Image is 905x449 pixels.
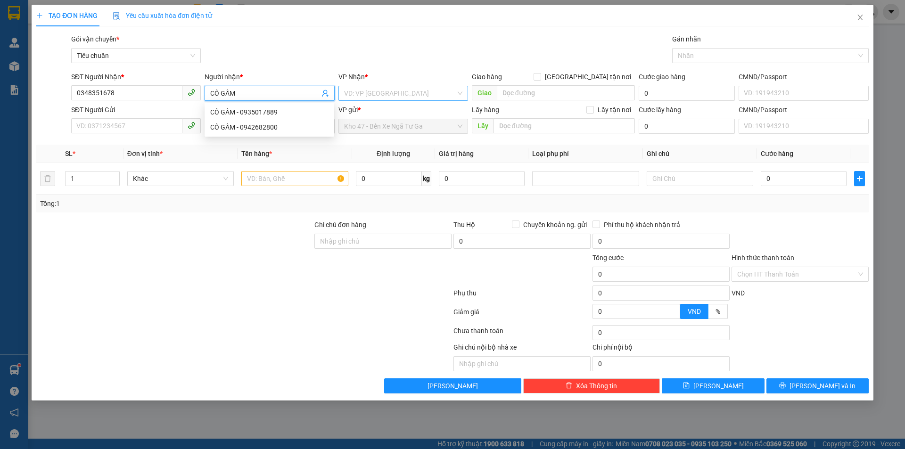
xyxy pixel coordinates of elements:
th: Loại phụ phí [528,145,642,163]
span: phone [188,122,195,129]
div: CÔ GẤM - 0942682800 [210,122,329,132]
span: BXNTG1210250006 - [50,27,176,52]
button: printer[PERSON_NAME] và In [766,378,869,393]
label: Ghi chú đơn hàng [314,221,366,229]
span: [GEOGRAPHIC_DATA] tận nơi [541,72,635,82]
div: Ghi chú nội bộ nhà xe [453,342,591,356]
span: 46138_dannhi.tienoanh - In: [50,35,176,52]
span: Định lượng [377,150,410,157]
input: Ghi chú đơn hàng [314,234,452,249]
span: Gửi: [50,5,179,15]
span: Tên hàng [241,150,272,157]
span: Giao [472,85,497,100]
button: delete [40,171,55,186]
div: VP gửi [338,105,468,115]
span: plus [36,12,43,19]
div: Giảm giá [452,307,592,323]
span: [PERSON_NAME] [428,381,478,391]
button: [PERSON_NAME] [384,378,521,393]
strong: Nhận: [5,57,195,108]
div: CÔ GẤM - 0935017889 [210,107,329,117]
span: A THANH - 0933214468 [50,17,132,25]
span: Chuyển khoản ng. gửi [519,220,591,230]
div: CÔ GẤM - 0935017889 [205,105,334,120]
span: save [683,382,690,390]
button: deleteXóa Thông tin [523,378,660,393]
div: Chưa thanh toán [452,326,592,342]
span: Giá trị hàng [439,150,474,157]
span: 17:18:48 [DATE] [50,35,176,52]
label: Gán nhãn [672,35,701,43]
span: Yêu cầu xuất hóa đơn điện tử [113,12,212,19]
span: phone [188,89,195,96]
span: delete [566,382,572,390]
span: Tổng cước [592,254,624,261]
span: printer [779,382,786,390]
input: Dọc đường [494,118,635,133]
span: Gói vận chuyển [71,35,119,43]
span: kg [422,171,431,186]
button: plus [854,171,864,186]
span: Lấy hàng [472,106,499,114]
span: VND [688,308,701,315]
div: Tổng: 1 [40,198,349,209]
span: Xóa Thông tin [576,381,617,391]
input: Cước giao hàng [639,86,735,101]
button: save[PERSON_NAME] [662,378,764,393]
span: Đơn vị tính [127,150,163,157]
span: close [856,14,864,21]
span: plus [855,175,864,182]
th: Ghi chú [643,145,757,163]
span: Lấy tận nơi [594,105,635,115]
span: [PERSON_NAME] và In [790,381,856,391]
span: Cước hàng [761,150,793,157]
span: Khác [133,171,228,186]
div: SĐT Người Nhận [71,72,201,82]
span: VND [732,289,745,297]
div: CMND/Passport [739,72,868,82]
input: 0 [439,171,525,186]
span: Kho 47 - Bến Xe Ngã Tư Ga [67,5,179,15]
input: Dọc đường [497,85,635,100]
input: Ghi Chú [647,171,753,186]
span: TẠO ĐƠN HÀNG [36,12,98,19]
input: VD: Bàn, Ghế [241,171,348,186]
div: Chi phí nội bộ [592,342,730,356]
span: Tiêu chuẩn [77,49,195,63]
input: Nhập ghi chú [453,356,591,371]
div: Phụ thu [452,288,592,304]
span: [PERSON_NAME] [693,381,744,391]
div: SĐT Người Gửi [71,105,201,115]
span: SL [65,150,73,157]
label: Hình thức thanh toán [732,254,794,261]
input: Cước lấy hàng [639,119,735,134]
span: VP Nhận [338,73,365,81]
div: CÔ GẤM - 0942682800 [205,120,334,135]
div: Người nhận [205,72,334,82]
span: Giao hàng [472,73,502,81]
label: Cước giao hàng [639,73,685,81]
label: Cước lấy hàng [639,106,681,114]
span: Kho 47 - Bến Xe Ngã Tư Ga [344,119,462,133]
span: user-add [321,90,329,97]
span: % [716,308,720,315]
span: Lấy [472,118,494,133]
button: Close [847,5,873,31]
img: icon [113,12,120,20]
span: Phí thu hộ khách nhận trả [600,220,684,230]
span: Thu Hộ [453,221,475,229]
div: CMND/Passport [739,105,868,115]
